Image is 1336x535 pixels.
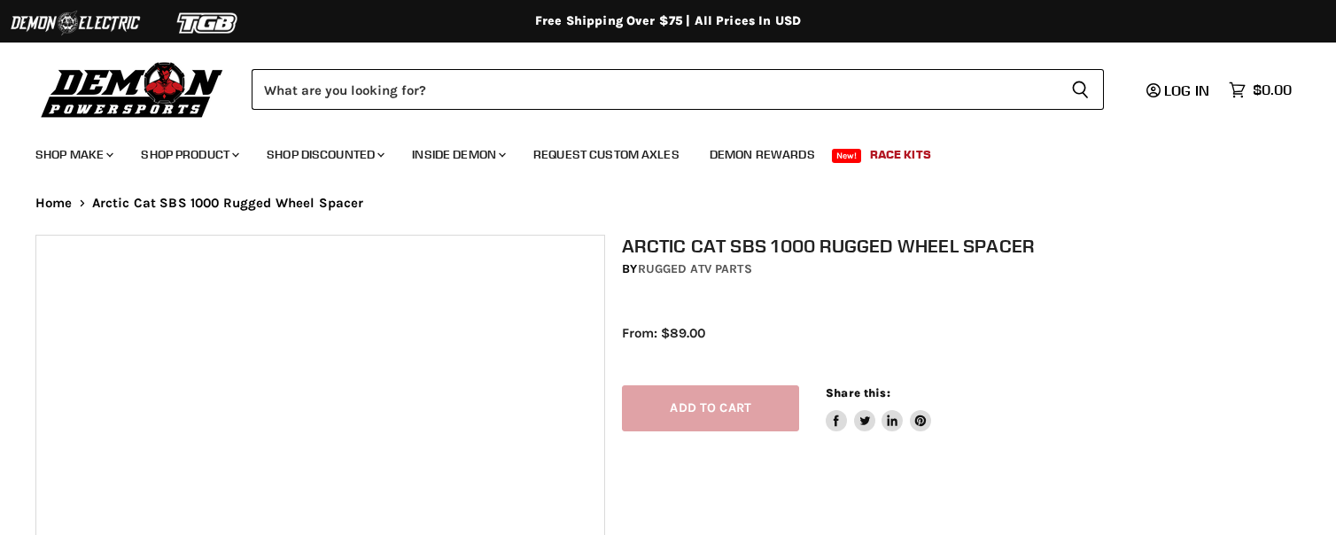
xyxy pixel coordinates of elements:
[1138,82,1220,98] a: Log in
[826,385,931,432] aside: Share this:
[622,260,1317,279] div: by
[252,69,1057,110] input: Search
[399,136,517,173] a: Inside Demon
[1057,69,1104,110] button: Search
[696,136,828,173] a: Demon Rewards
[1253,81,1292,98] span: $0.00
[22,136,124,173] a: Shop Make
[622,325,705,341] span: From: $89.00
[92,196,364,211] span: Arctic Cat SBS 1000 Rugged Wheel Spacer
[1164,81,1209,99] span: Log in
[826,386,889,399] span: Share this:
[128,136,250,173] a: Shop Product
[22,129,1287,173] ul: Main menu
[857,136,944,173] a: Race Kits
[832,149,862,163] span: New!
[520,136,693,173] a: Request Custom Axles
[638,261,752,276] a: Rugged ATV Parts
[35,58,229,120] img: Demon Powersports
[35,196,73,211] a: Home
[1220,77,1301,103] a: $0.00
[142,6,275,40] img: TGB Logo 2
[622,235,1317,257] h1: Arctic Cat SBS 1000 Rugged Wheel Spacer
[252,69,1104,110] form: Product
[9,6,142,40] img: Demon Electric Logo 2
[253,136,395,173] a: Shop Discounted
